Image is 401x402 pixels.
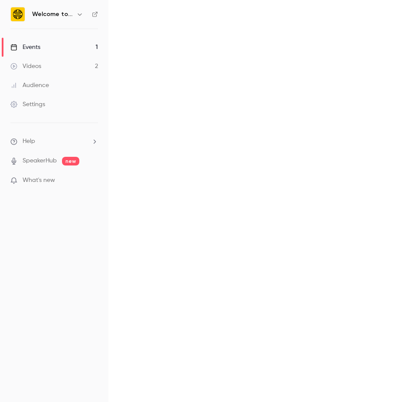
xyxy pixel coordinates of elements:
[10,137,98,146] li: help-dropdown-opener
[23,137,35,146] span: Help
[10,100,45,109] div: Settings
[10,43,40,52] div: Events
[11,7,25,21] img: Welcome to the Jungle
[23,156,57,165] a: SpeakerHub
[62,157,79,165] span: new
[10,81,49,90] div: Audience
[10,62,41,71] div: Videos
[32,10,73,19] h6: Welcome to the Jungle
[23,176,55,185] span: What's new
